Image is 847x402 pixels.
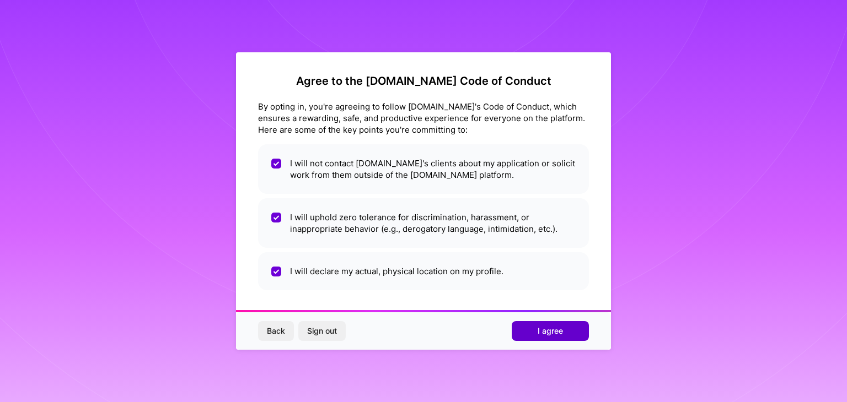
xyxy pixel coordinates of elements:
button: Sign out [298,321,346,341]
h2: Agree to the [DOMAIN_NAME] Code of Conduct [258,74,589,88]
span: I agree [538,325,563,336]
li: I will not contact [DOMAIN_NAME]'s clients about my application or solicit work from them outside... [258,144,589,194]
li: I will declare my actual, physical location on my profile. [258,252,589,290]
button: Back [258,321,294,341]
div: By opting in, you're agreeing to follow [DOMAIN_NAME]'s Code of Conduct, which ensures a rewardin... [258,101,589,135]
span: Sign out [307,325,337,336]
li: I will uphold zero tolerance for discrimination, harassment, or inappropriate behavior (e.g., der... [258,198,589,248]
span: Back [267,325,285,336]
button: I agree [512,321,589,341]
